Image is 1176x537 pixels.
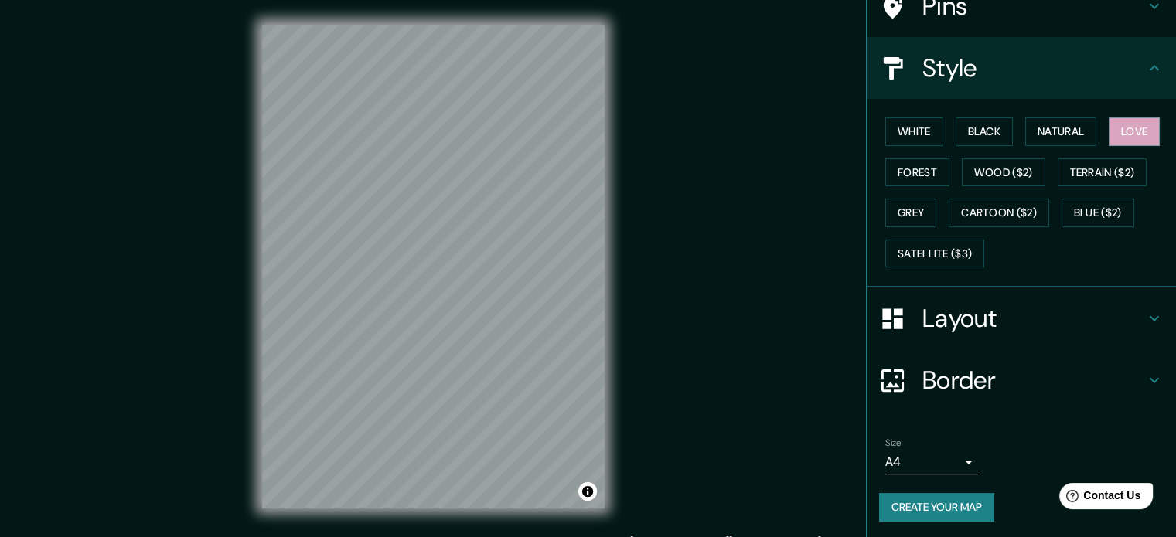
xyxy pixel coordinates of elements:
button: White [885,117,943,146]
h4: Border [922,365,1145,396]
button: Satellite ($3) [885,240,984,268]
button: Natural [1025,117,1096,146]
button: Black [956,117,1014,146]
button: Terrain ($2) [1058,158,1147,187]
div: Layout [867,287,1176,349]
div: A4 [885,450,978,474]
div: Style [867,37,1176,99]
h4: Layout [922,303,1145,334]
button: Blue ($2) [1062,199,1134,227]
button: Love [1109,117,1160,146]
button: Wood ($2) [962,158,1045,187]
label: Size [885,437,902,450]
div: Border [867,349,1176,411]
iframe: Help widget launcher [1038,477,1159,520]
button: Cartoon ($2) [949,199,1049,227]
h4: Style [922,53,1145,83]
button: Create your map [879,493,994,522]
canvas: Map [262,25,605,508]
button: Toggle attribution [578,482,597,501]
button: Grey [885,199,936,227]
button: Forest [885,158,949,187]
